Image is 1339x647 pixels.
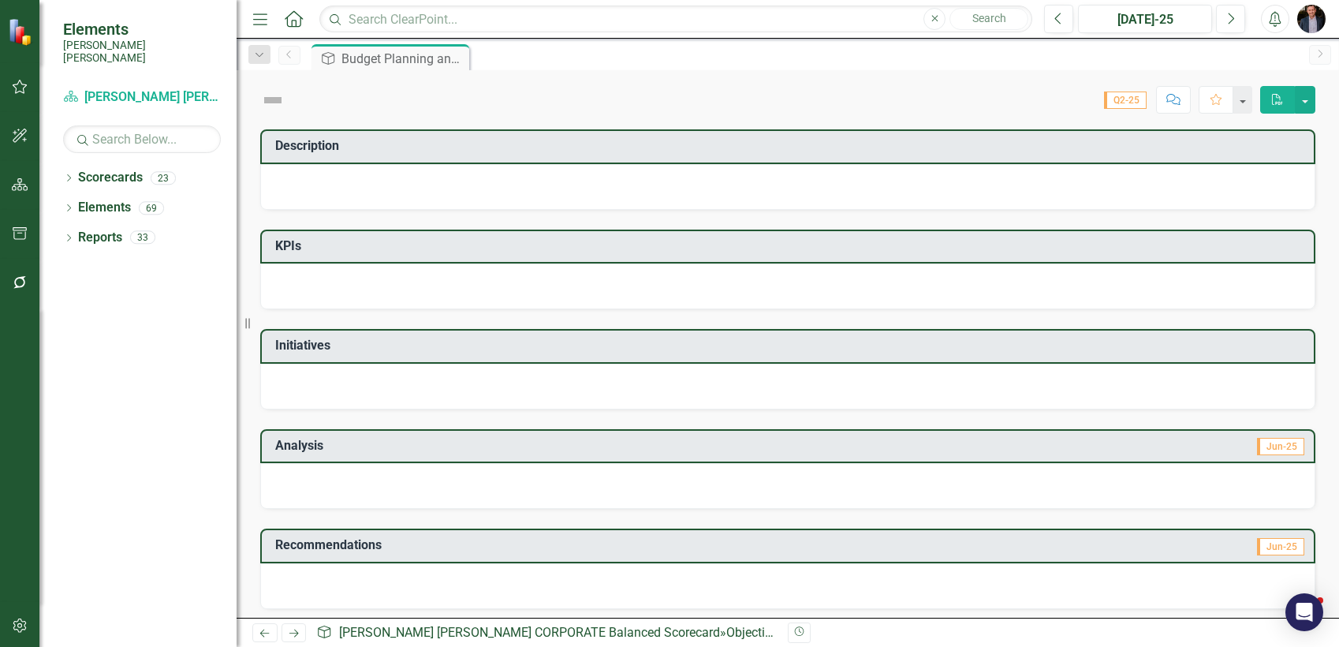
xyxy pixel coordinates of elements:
[1257,538,1304,555] span: Jun-25
[139,201,164,215] div: 69
[63,88,221,107] a: [PERSON_NAME] [PERSON_NAME] CORPORATE Balanced Scorecard
[260,88,285,113] img: Not Defined
[63,20,221,39] span: Elements
[341,49,465,69] div: Budget Planning and Execution
[316,624,775,642] div: » »
[339,625,720,640] a: [PERSON_NAME] [PERSON_NAME] CORPORATE Balanced Scorecard
[78,199,131,217] a: Elements
[63,125,221,153] input: Search Below...
[8,17,35,45] img: ClearPoint Strategy
[949,8,1028,30] button: Search
[972,12,1006,24] span: Search
[78,169,143,187] a: Scorecards
[275,139,1306,153] h3: Description
[151,171,176,185] div: 23
[130,231,155,245] div: 33
[275,538,982,552] h3: Recommendations
[1104,92,1147,109] span: Q2-25
[1084,10,1207,29] div: [DATE]-25
[275,338,1306,353] h3: Initiatives
[78,229,122,247] a: Reports
[1257,438,1304,455] span: Jun-25
[63,39,221,65] small: [PERSON_NAME] [PERSON_NAME]
[275,239,1306,253] h3: KPIs
[1297,5,1326,33] img: Chris Amodeo
[1285,593,1323,631] div: Open Intercom Messenger
[319,6,1032,33] input: Search ClearPoint...
[275,439,786,453] h3: Analysis
[1078,5,1212,33] button: [DATE]-25
[726,625,784,640] a: Objectives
